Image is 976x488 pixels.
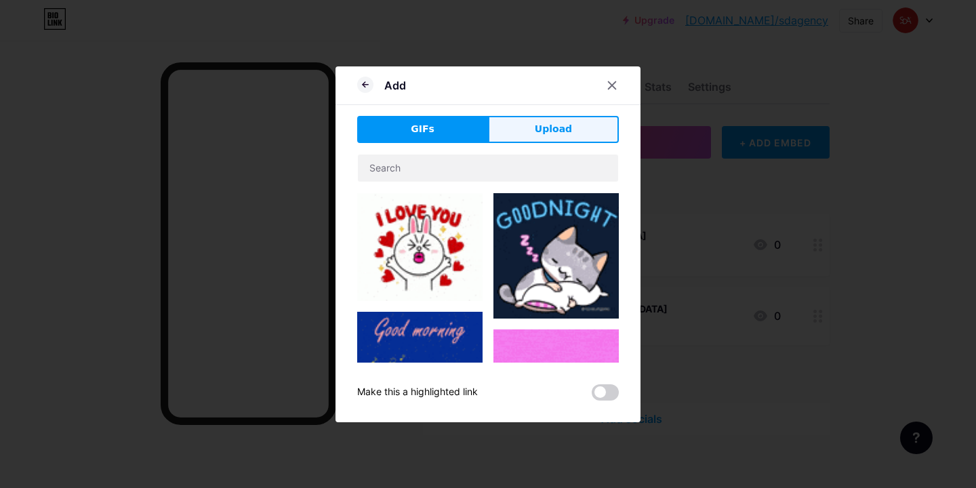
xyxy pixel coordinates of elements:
[384,77,406,94] div: Add
[357,116,488,143] button: GIFs
[493,329,619,452] img: Gihpy
[411,122,434,136] span: GIFs
[358,155,618,182] input: Search
[535,122,572,136] span: Upload
[357,384,478,401] div: Make this a highlighted link
[488,116,619,143] button: Upload
[357,312,483,437] img: Gihpy
[493,193,619,319] img: Gihpy
[357,193,483,301] img: Gihpy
